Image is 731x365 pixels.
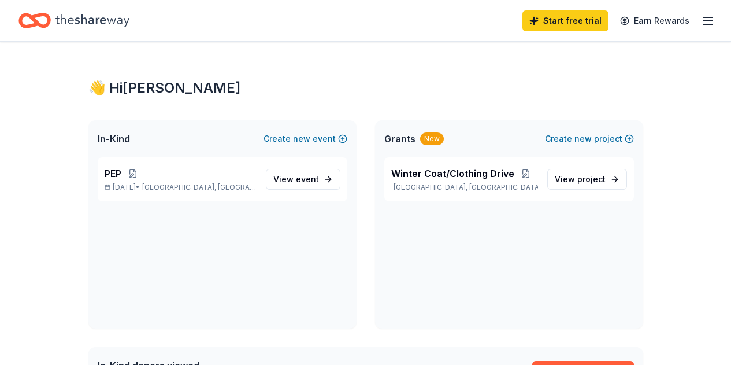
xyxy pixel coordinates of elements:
[574,132,592,146] span: new
[547,169,627,190] a: View project
[105,183,257,192] p: [DATE] •
[98,132,130,146] span: In-Kind
[296,174,319,184] span: event
[264,132,347,146] button: Createnewevent
[105,167,121,180] span: PEP
[545,132,634,146] button: Createnewproject
[555,172,606,186] span: View
[293,132,310,146] span: new
[384,132,415,146] span: Grants
[391,183,538,192] p: [GEOGRAPHIC_DATA], [GEOGRAPHIC_DATA]
[577,174,606,184] span: project
[522,10,608,31] a: Start free trial
[613,10,696,31] a: Earn Rewards
[391,167,514,180] span: Winter Coat/Clothing Drive
[142,183,256,192] span: [GEOGRAPHIC_DATA], [GEOGRAPHIC_DATA]
[18,7,129,34] a: Home
[88,79,643,97] div: 👋 Hi [PERSON_NAME]
[273,172,319,186] span: View
[420,132,444,145] div: New
[266,169,340,190] a: View event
